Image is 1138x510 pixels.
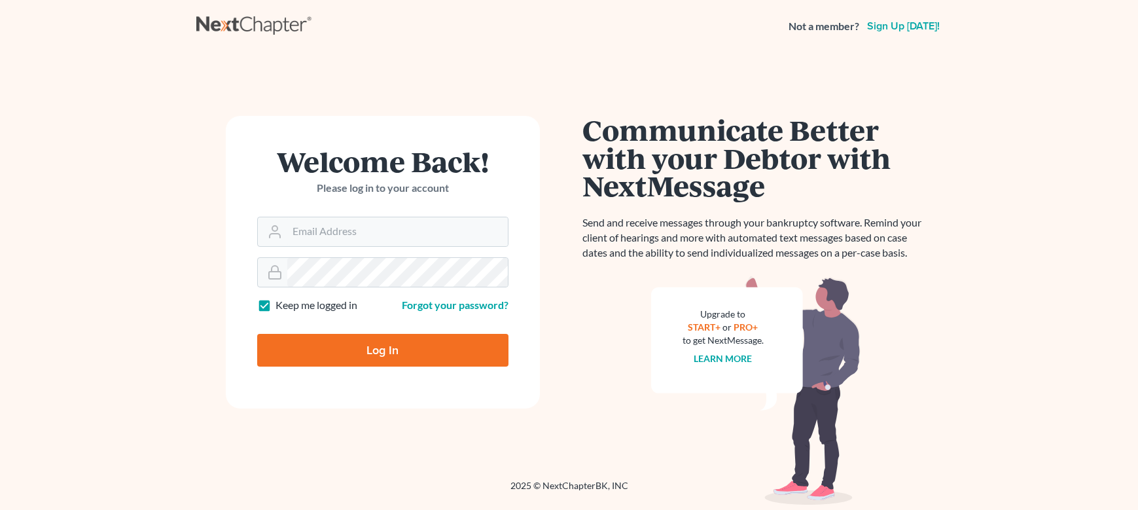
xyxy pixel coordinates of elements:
[683,334,764,347] div: to get NextMessage.
[257,181,508,196] p: Please log in to your account
[582,215,929,261] p: Send and receive messages through your bankruptcy software. Remind your client of hearings and mo...
[789,19,859,34] strong: Not a member?
[694,353,752,364] a: Learn more
[864,21,942,31] a: Sign up [DATE]!
[276,298,357,313] label: Keep me logged in
[683,308,764,321] div: Upgrade to
[734,321,758,333] a: PRO+
[257,334,508,367] input: Log In
[722,321,732,333] span: or
[651,276,861,505] img: nextmessage_bg-59042aed3d76b12b5cd301f8e5b87938c9018125f34e5fa2b7a6b67550977c72.svg
[582,116,929,200] h1: Communicate Better with your Debtor with NextMessage
[402,299,508,311] a: Forgot your password?
[257,147,508,175] h1: Welcome Back!
[688,321,720,333] a: START+
[196,479,942,503] div: 2025 © NextChapterBK, INC
[287,217,508,246] input: Email Address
